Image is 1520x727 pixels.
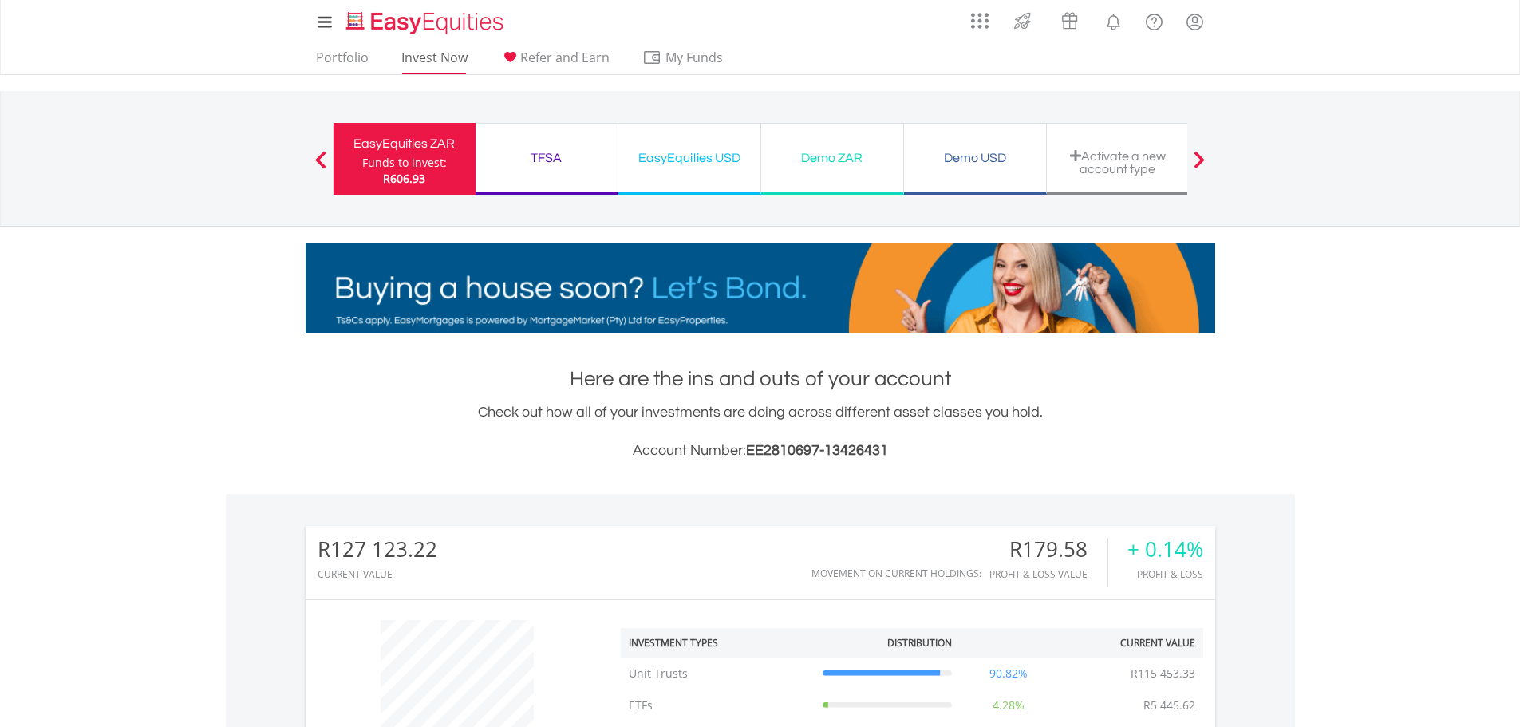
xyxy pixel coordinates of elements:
a: Refer and Earn [494,49,616,74]
a: AppsGrid [961,4,999,30]
a: Home page [340,4,510,36]
div: TFSA [485,147,608,169]
a: FAQ's and Support [1134,4,1175,36]
div: Check out how all of your investments are doing across different asset classes you hold. [306,401,1215,462]
div: R179.58 [989,538,1107,561]
img: EasyEquities_Logo.png [343,10,510,36]
div: + 0.14% [1127,538,1203,561]
a: Portfolio [310,49,375,74]
h3: Account Number: [306,440,1215,462]
div: Movement on Current Holdings: [811,568,981,579]
img: grid-menu-icon.svg [971,12,989,30]
img: thrive-v2.svg [1009,8,1036,34]
a: Notifications [1093,4,1134,36]
img: vouchers-v2.svg [1056,8,1083,34]
th: Current Value [1057,628,1203,658]
div: R127 123.22 [318,538,437,561]
div: EasyEquities USD [628,147,751,169]
div: Activate a new account type [1056,149,1179,176]
div: Funds to invest: [362,155,447,171]
span: R606.93 [383,171,425,186]
td: 90.82% [960,658,1057,689]
div: EasyEquities ZAR [343,132,466,155]
div: Profit & Loss [1127,569,1203,579]
div: CURRENT VALUE [318,569,437,579]
div: Demo USD [914,147,1036,169]
div: Distribution [887,636,952,650]
a: My Profile [1175,4,1215,39]
h1: Here are the ins and outs of your account [306,365,1215,393]
td: Unit Trusts [621,658,815,689]
th: Investment Types [621,628,815,658]
a: Vouchers [1046,4,1093,34]
a: Invest Now [395,49,474,74]
span: EE2810697-13426431 [746,443,888,458]
div: Profit & Loss Value [989,569,1107,579]
span: Refer and Earn [520,49,610,66]
td: R115 453.33 [1123,658,1203,689]
span: My Funds [642,47,747,68]
td: R5 445.62 [1135,689,1203,721]
td: 4.28% [960,689,1057,721]
td: ETFs [621,689,815,721]
div: Demo ZAR [771,147,894,169]
img: EasyMortage Promotion Banner [306,243,1215,333]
